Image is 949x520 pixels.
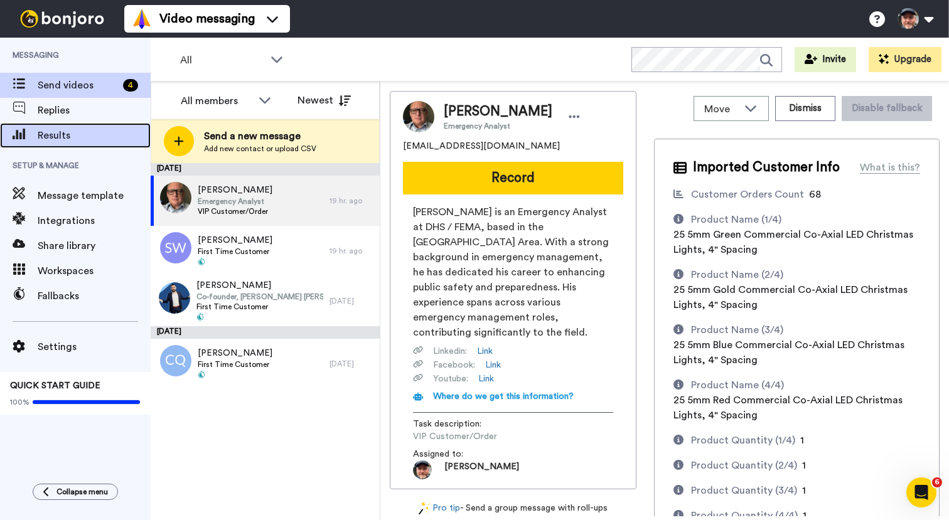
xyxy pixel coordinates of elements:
span: 25 5mm Gold Commercial Co-Axial LED Christmas Lights, 4" Spacing [673,285,908,310]
div: Customer Orders Count [691,187,804,202]
img: Image of Thomas Mefferd [403,101,434,132]
button: Collapse menu [33,484,118,500]
span: Results [38,128,151,143]
img: vm-color.svg [132,9,152,29]
button: Upgrade [869,47,941,72]
span: [PERSON_NAME] [444,102,552,121]
img: magic-wand.svg [419,502,430,515]
span: [PERSON_NAME] [444,460,519,479]
span: Assigned to: [413,448,501,460]
img: sw.png [160,232,191,263]
div: 4 [123,79,138,92]
span: Message template [38,188,151,203]
a: Pro tip [419,502,460,515]
span: First Time Customer [196,302,323,312]
span: Where do we get this information? [433,392,574,401]
span: 1 [802,460,806,470]
span: QUICK START GUIDE [10,381,100,390]
div: 19 hr. ago [330,196,373,206]
span: 1 [800,435,804,445]
div: [DATE] [151,163,380,176]
span: [PERSON_NAME] [198,184,272,196]
span: Imported Customer Info [693,158,840,177]
div: Product Quantity (1/4) [691,433,795,448]
button: Newest [288,88,360,113]
img: c42b2054-0412-4e8b-adaf-ac9e12cd3307.jpg [159,282,190,314]
span: [PERSON_NAME] [196,279,323,292]
span: 6 [932,477,942,487]
span: Co-founder, [PERSON_NAME] [PERSON_NAME], P.C. [196,292,323,302]
a: Link [485,359,501,371]
span: Add new contact or upload CSV [204,144,316,154]
img: c9e61f06-a2a7-4bd0-b835-92eaf7e5258a-1746723632.jpg [413,460,432,479]
span: VIP Customer/Order [413,430,532,443]
div: Product Name (3/4) [691,322,783,337]
span: 100% [10,397,29,407]
span: VIP Customer/Order [198,206,272,216]
span: Emergency Analyst [444,121,552,131]
span: All [180,53,264,68]
span: Send videos [38,78,118,93]
span: Facebook : [433,359,475,371]
span: Task description : [413,418,501,430]
span: [EMAIL_ADDRESS][DOMAIN_NAME] [403,140,560,152]
span: Video messaging [159,10,255,28]
div: What is this? [860,160,920,175]
span: Move [704,102,738,117]
div: [DATE] [151,326,380,339]
div: All members [181,93,252,109]
span: Emergency Analyst [198,196,272,206]
span: First Time Customer [198,247,272,257]
div: Product Name (4/4) [691,378,784,393]
button: Dismiss [775,96,835,121]
span: Linkedin : [433,345,467,358]
span: Replies [38,103,151,118]
div: [DATE] [330,296,373,306]
span: Youtube : [433,373,468,385]
img: 79143db7-bebb-40d3-9fd3-fcc66213525a.jpg [160,182,191,213]
span: Workspaces [38,263,151,279]
div: Product Name (2/4) [691,267,783,282]
button: Disable fallback [842,96,932,121]
span: Settings [38,339,151,354]
span: First Time Customer [198,359,272,369]
span: 68 [809,189,821,199]
img: cq.png [160,345,191,376]
span: Collapse menu [56,487,108,497]
span: 25 5mm Red Commercial Co-Axial LED Christmas Lights, 4" Spacing [673,395,903,420]
div: - Send a group message with roll-ups [390,502,636,515]
span: Integrations [38,213,151,228]
div: [DATE] [330,359,373,369]
div: 19 hr. ago [330,246,373,256]
div: Product Quantity (2/4) [691,458,797,473]
div: Product Quantity (3/4) [691,483,797,498]
span: 25 5mm Green Commercial Co-Axial LED Christmas Lights, 4" Spacing [673,230,913,255]
span: 1 [802,486,806,496]
a: Link [477,345,493,358]
span: 25 5mm Blue Commercial Co-Axial LED Christmas Lights, 4" Spacing [673,340,904,365]
span: Fallbacks [38,289,151,304]
span: [PERSON_NAME] [198,234,272,247]
button: Record [403,162,623,194]
iframe: Intercom live chat [906,477,936,507]
button: Invite [795,47,856,72]
img: bj-logo-header-white.svg [15,10,109,28]
span: [PERSON_NAME] is an Emergency Analyst at DHS / FEMA, based in the [GEOGRAPHIC_DATA] Area. With a ... [413,204,613,340]
div: Product Name (1/4) [691,212,781,227]
span: Send a new message [204,129,316,144]
span: Share library [38,238,151,253]
span: [PERSON_NAME] [198,347,272,359]
a: Link [478,373,494,385]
